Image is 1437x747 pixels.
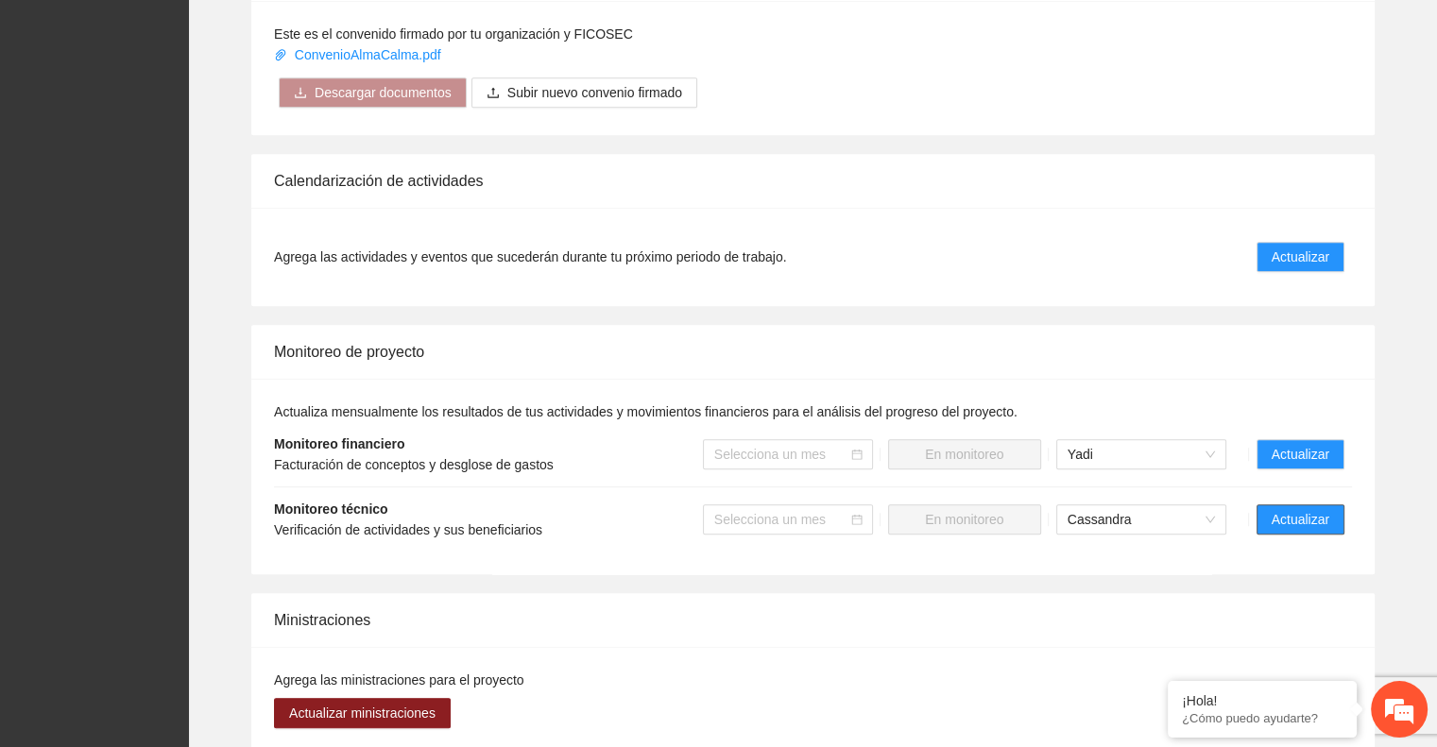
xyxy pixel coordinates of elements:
[1182,711,1343,725] p: ¿Cómo puedo ayudarte?
[274,154,1352,208] div: Calendarización de actividades
[274,457,554,472] span: Facturación de conceptos y desglose de gastos
[471,77,697,108] button: uploadSubir nuevo convenio firmado
[315,82,452,103] span: Descargar documentos
[1257,439,1344,469] button: Actualizar
[507,82,682,103] span: Subir nuevo convenio firmado
[274,325,1352,379] div: Monitoreo de proyecto
[274,47,445,62] a: ConvenioAlmaCalma.pdf
[289,703,436,723] span: Actualizar ministraciones
[274,246,786,267] span: Agrega las actividades y eventos que sucederán durante tu próximo periodo de trabajo.
[1257,242,1344,272] button: Actualizar
[274,672,524,688] span: Agrega las ministraciones para el proyecto
[851,449,863,460] span: calendar
[1257,504,1344,535] button: Actualizar
[851,514,863,525] span: calendar
[487,86,500,101] span: upload
[1272,246,1329,267] span: Actualizar
[98,96,317,121] div: Chatee con nosotros ahora
[274,404,1018,419] span: Actualiza mensualmente los resultados de tus actividades y movimientos financieros para el anális...
[110,252,261,443] span: Estamos en línea.
[274,522,542,537] span: Verificación de actividades y sus beneficiarios
[1068,440,1215,468] span: Yadi
[274,501,388,517] strong: Monitoreo técnico
[274,48,287,61] span: paper-clip
[1272,509,1329,530] span: Actualizar
[294,86,307,101] span: download
[274,698,451,728] button: Actualizar ministraciones
[274,593,1352,647] div: Ministraciones
[1272,444,1329,465] span: Actualizar
[1068,505,1215,534] span: Cassandra
[274,26,633,42] span: Este es el convenido firmado por tu organización y FICOSEC
[274,436,404,451] strong: Monitoreo financiero
[1182,693,1343,708] div: ¡Hola!
[310,9,355,55] div: Minimizar ventana de chat en vivo
[279,77,467,108] button: downloadDescargar documentos
[471,85,697,100] span: uploadSubir nuevo convenio firmado
[274,705,451,721] a: Actualizar ministraciones
[9,516,360,582] textarea: Escriba su mensaje y pulse “Intro”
